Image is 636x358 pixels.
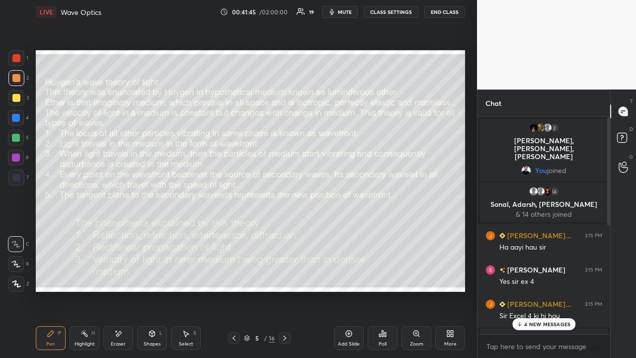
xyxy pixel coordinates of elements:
button: mute [322,6,358,18]
img: 3 [485,299,495,309]
div: 3:15 PM [585,267,602,273]
div: Poll [379,342,387,347]
div: / [264,335,267,341]
h4: Wave Optics [61,7,101,17]
img: Learner_Badge_beginner_1_8b307cf2a0.svg [499,301,505,307]
img: 1e351c81206c438baf1332daed2ffe8e.jpg [536,123,546,133]
img: default.png [543,123,553,133]
p: 4 NEW MESSAGES [524,321,570,327]
div: 19 [309,9,314,14]
img: default.png [536,186,546,196]
div: Eraser [111,342,126,347]
p: Chat [477,90,509,116]
div: 2 [550,123,559,133]
img: 17027889_9036D35F-44EB-4A62-AE1B-500D93265B06.png [543,333,553,343]
div: 7 [8,170,29,185]
img: 3 [536,333,546,343]
img: no-rating-badge.077c3623.svg [499,268,505,273]
span: mute [338,8,352,15]
p: Sonal, Adarsh, [PERSON_NAME] [486,200,602,208]
span: joined [547,167,566,175]
img: 3 [485,231,495,241]
div: C [8,236,29,252]
button: End Class [424,6,465,18]
div: LIVE [36,6,57,18]
div: 3:15 PM [585,233,602,239]
div: 3 [8,90,29,106]
img: Learner_Badge_beginner_1_8b307cf2a0.svg [499,233,505,239]
div: 2 [8,70,29,86]
div: 1 [8,50,28,66]
div: Sir Excel 4 ki hi hou [499,311,602,321]
div: S [193,331,196,336]
div: 14 [550,186,559,196]
h6: [PERSON_NAME]... [505,299,571,309]
div: P [58,331,61,336]
div: Select [179,342,193,347]
div: H [91,331,95,336]
img: d93f46c3a09b4b14a65eb543c0a2f35e.jpg [529,123,539,133]
p: T [630,97,633,105]
div: 5 [8,130,29,146]
span: You [535,167,547,175]
div: 6 [8,150,29,166]
div: Shapes [144,342,160,347]
div: Add Slide [338,342,360,347]
h6: [PERSON_NAME] [505,265,565,275]
p: D [630,125,633,133]
button: CLASS SETTINGS [364,6,418,18]
div: Highlight [75,342,95,347]
div: Z [8,276,29,292]
div: 3:15 PM [585,301,602,307]
div: grid [477,117,610,334]
div: Yes sir ex 4 [499,277,602,287]
div: 3 [550,333,559,343]
img: d3568258af734022a197981d22392601.jpg [543,186,553,196]
div: 16 [269,334,275,343]
div: 5 [252,335,262,341]
img: 3 [485,265,495,275]
p: & 14 others joined [486,210,602,218]
div: Zoom [410,342,423,347]
div: 4 [8,110,29,126]
p: [PERSON_NAME], [PERSON_NAME], [PERSON_NAME] [486,137,602,161]
div: More [444,342,457,347]
div: Ha aayi hau sir [499,243,602,253]
img: 1728398aab2b4dc1ac327692e19b9e49.jpg [521,166,531,176]
div: Pen [46,342,55,347]
div: X [8,256,29,272]
p: G [629,153,633,161]
img: default.png [529,186,539,196]
h6: [PERSON_NAME]... [505,230,571,241]
img: a965da5284df44318df210687674d26b.jpg [529,333,539,343]
div: L [159,331,162,336]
